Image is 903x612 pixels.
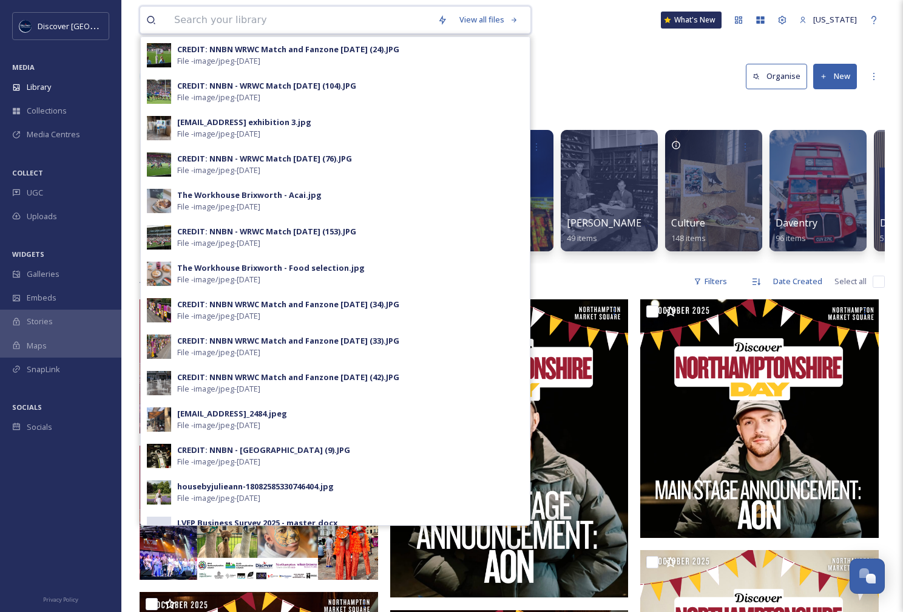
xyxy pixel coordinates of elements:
[27,268,59,280] span: Galleries
[147,298,171,322] img: c0d66b3c-c65a-41f6-b867-48ec682eb104.jpg
[27,81,51,93] span: Library
[12,63,35,72] span: MEDIA
[177,262,365,274] div: The Workhouse Brixworth - Food selection.jpg
[147,371,171,395] img: 08e5c6ce-679f-41a4-958b-21a35e728c88.jpg
[671,216,705,229] span: Culture
[27,421,52,433] span: Socials
[147,444,171,468] img: 9555cdb6-9e06-4b49-9bcc-bafa5f52e363.jpg
[177,117,311,128] div: [EMAIL_ADDRESS] exhibition 3.jpg
[813,14,857,25] span: [US_STATE]
[177,189,322,201] div: The Workhouse Brixworth - Acai.jpg
[177,274,260,285] span: File - image/jpeg - [DATE]
[640,299,879,538] img: NN Day Templates - Square (24).png
[767,270,828,293] div: Date Created
[746,64,807,89] button: Organise
[177,201,260,212] span: File - image/jpeg - [DATE]
[27,187,43,199] span: UGC
[147,225,171,250] img: 5f4ff796-3826-4ac3-8128-7635abe7a485.jpg
[567,233,597,243] span: 49 items
[147,189,171,213] img: c20c36ab-0041-460e-93dc-cd7b46e1bdce.jpg
[453,8,524,32] a: View all files
[27,292,56,304] span: Embeds
[147,262,171,286] img: c1f56d38-12d1-4387-aadf-77674b8166d4.jpg
[567,217,734,243] a: [PERSON_NAME] & [PERSON_NAME]49 items
[177,335,399,347] div: CREDIT: NNBN WRWC Match and Fanzone [DATE] (33).JPG
[177,299,399,310] div: CREDIT: NNBN WRWC Match and Fanzone [DATE] (34).JPG
[27,340,47,352] span: Maps
[834,276,867,287] span: Select all
[27,316,53,327] span: Stories
[43,596,78,603] span: Privacy Policy
[177,153,352,165] div: CREDIT: NNBN - WRWC Match [DATE] (76).JPG
[177,237,260,249] span: File - image/jpeg - [DATE]
[688,270,733,293] div: Filters
[177,481,334,492] div: housebyjulieann-18082585330746404.jpg
[168,7,431,33] input: Search your library
[12,250,44,259] span: WIDGETS
[177,372,399,383] div: CREDIT: NNBN WRWC Match and Fanzone [DATE] (42).JPG
[813,64,857,89] button: New
[177,444,350,456] div: CREDIT: NNBN - [GEOGRAPHIC_DATA] (9).JPG
[177,408,287,420] div: [EMAIL_ADDRESS]_2484.jpeg
[177,420,260,431] span: File - image/jpeg - [DATE]
[671,217,706,243] a: Culture148 items
[147,43,171,67] img: b06b5855-f597-4cd7-8ac3-f922d3399fec.jpg
[177,517,337,529] div: LVEP Business Survey 2025 - master.docx
[147,480,171,505] img: c1fa8c1e-f738-4fbd-8179-da701f7a4f54.jpg
[12,168,43,177] span: COLLECT
[147,407,171,432] img: 27a53f2d-dffc-49a8-886b-30657874f479.jpg
[147,335,171,359] img: c3f2fe86-67b0-4ab5-89c2-ee5200a8b650.jpg
[27,364,60,375] span: SnapLink
[177,165,260,176] span: File - image/jpeg - [DATE]
[671,233,706,243] span: 148 items
[776,217,817,243] a: Daventry96 items
[27,129,80,140] span: Media Centres
[776,233,806,243] span: 96 items
[19,20,32,32] img: Untitled%20design%20%282%29.png
[177,347,260,358] span: File - image/jpeg - [DATE]
[140,276,164,287] span: 49 file s
[776,216,817,229] span: Daventry
[177,92,260,103] span: File - image/jpeg - [DATE]
[38,20,148,32] span: Discover [GEOGRAPHIC_DATA]
[27,211,57,222] span: Uploads
[147,152,171,177] img: 338954d9-7b54-493b-b4eb-0a2f334449a6.jpg
[177,492,260,504] span: File - image/jpeg - [DATE]
[12,403,42,412] span: SOCIALS
[177,44,399,55] div: CREDIT: NNBN WRWC Match and Fanzone [DATE] (24).JPG
[147,116,171,140] img: 9fe1e03e-fdf5-4ef0-8ca7-dc1fe32c92ad.jpg
[850,559,885,594] button: Open Chat
[177,128,260,140] span: File - image/jpeg - [DATE]
[177,55,260,67] span: File - image/jpeg - [DATE]
[177,456,260,467] span: File - image/jpeg - [DATE]
[147,80,171,104] img: 32df9745-c927-4986-a1d9-096f5ff84b13.jpg
[140,299,378,433] img: LD - NN Day Post (3).png
[177,80,356,92] div: CREDIT: NNBN - WRWC Match [DATE] (104).JPG
[661,12,722,29] a: What's New
[177,310,260,322] span: File - image/jpeg - [DATE]
[177,226,356,237] div: CREDIT: NNBN - WRWC Match [DATE] (153).JPG
[177,383,260,395] span: File - image/jpeg - [DATE]
[43,591,78,606] a: Privacy Policy
[27,105,67,117] span: Collections
[140,446,378,580] img: General NN Day Promo.png
[793,8,863,32] a: [US_STATE]
[567,216,734,229] span: [PERSON_NAME] & [PERSON_NAME]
